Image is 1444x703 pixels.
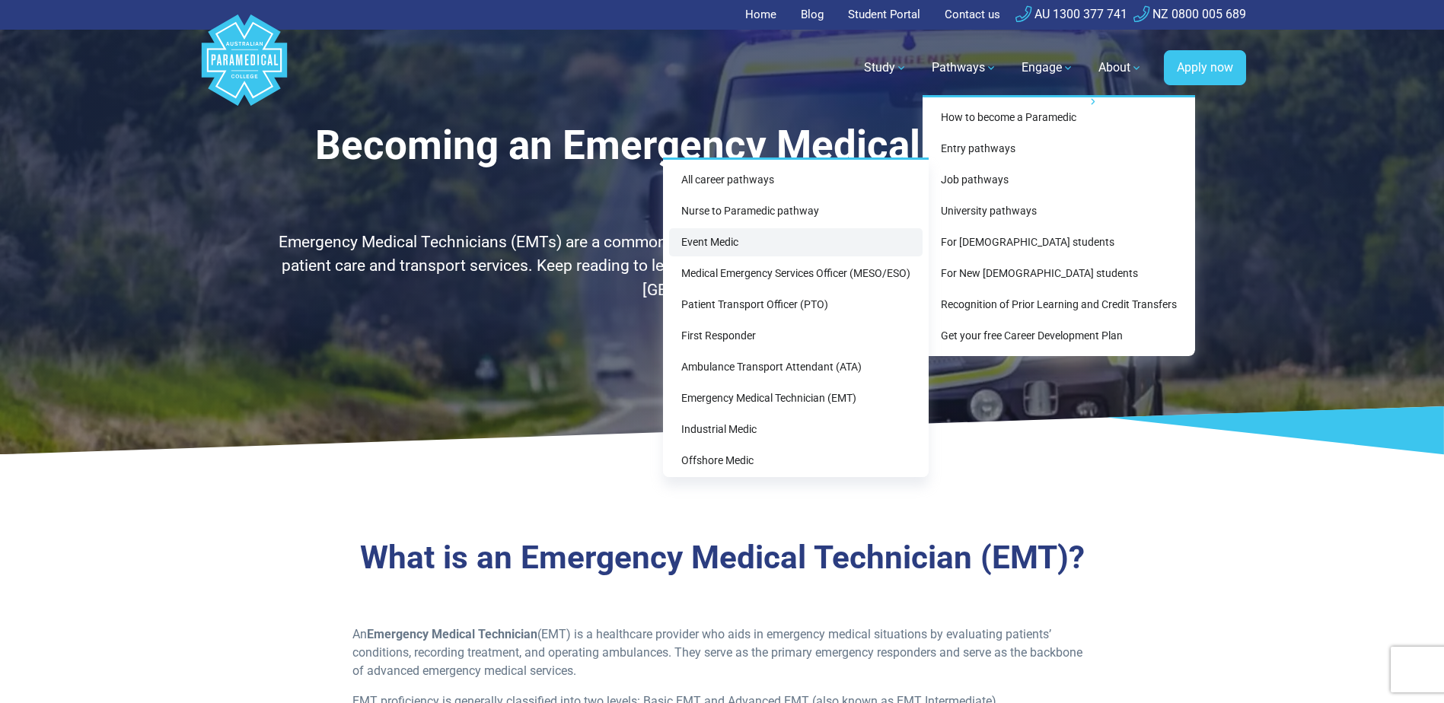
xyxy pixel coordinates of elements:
div: Entry pathways [663,157,929,477]
a: For New [DEMOGRAPHIC_DATA] students [929,259,1189,288]
a: Offshore Medic [669,447,923,475]
a: Get your free Career Development Plan [929,322,1189,350]
a: AU 1300 377 741 [1015,7,1127,21]
a: University pathways [929,197,1189,225]
a: Pathways [923,46,1006,89]
h1: Becoming an Emergency Medical Technician (EMT) [277,122,1168,218]
a: About [1089,46,1152,89]
a: NZ 0800 005 689 [1133,7,1246,21]
a: Australian Paramedical College [199,30,290,107]
a: All career pathways [669,166,923,194]
a: Industrial Medic [669,415,923,444]
h3: What is an Emergency Medical Technician (EMT)? [277,539,1168,577]
p: Emergency Medical Technicians (EMTs) are a common type of emergency care providers, responsible f... [277,231,1168,303]
a: Engage [1012,46,1083,89]
a: Study [855,46,916,89]
a: Entry pathways [929,135,1189,163]
a: Event Medic [669,228,923,256]
a: For [DEMOGRAPHIC_DATA] students [929,228,1189,256]
a: Medical Emergency Services Officer (MESO/ESO) [669,259,923,288]
div: Pathways [923,95,1195,356]
a: Patient Transport Officer (PTO) [669,291,923,319]
a: Ambulance Transport Attendant (ATA) [669,353,923,381]
p: An (EMT) is a healthcare provider who aids in emergency medical situations by evaluating patients... [352,625,1092,680]
a: First Responder [669,322,923,350]
a: Recognition of Prior Learning and Credit Transfers [929,291,1189,319]
a: Job pathways [929,166,1189,194]
a: Apply now [1164,50,1246,85]
strong: Emergency Medical Technician [367,627,537,641]
a: Emergency Medical Technician (EMT) [669,384,923,412]
a: How to become a Paramedic [929,103,1189,132]
a: Nurse to Paramedic pathway [669,197,923,225]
